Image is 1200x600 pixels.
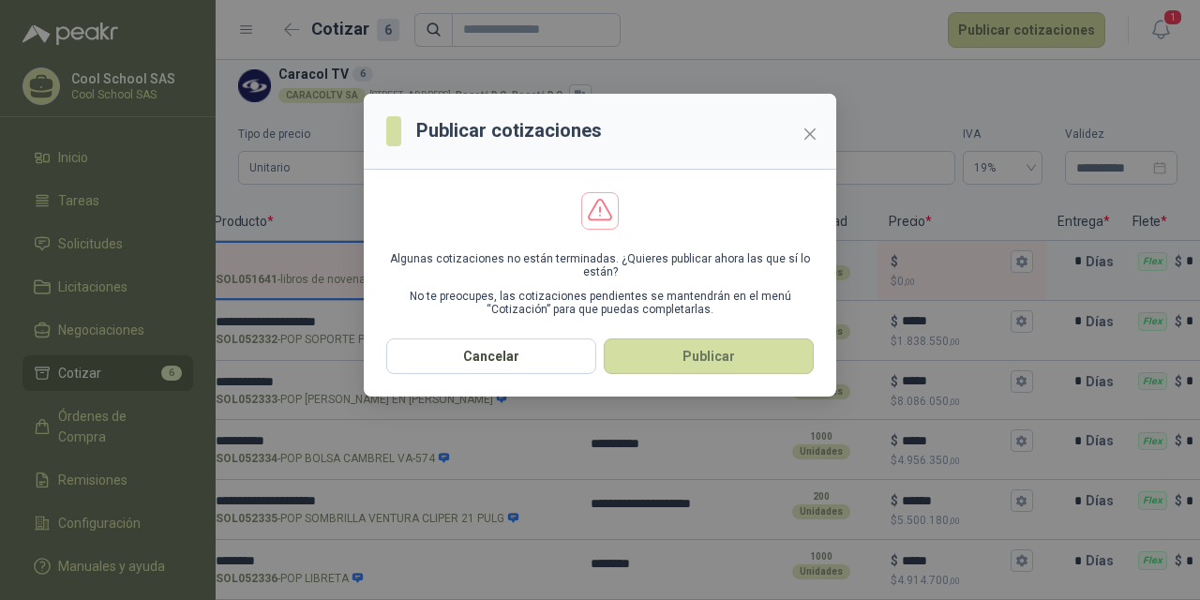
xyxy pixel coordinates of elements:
[802,127,817,142] span: close
[795,119,825,149] button: Close
[386,290,814,316] p: No te preocupes, las cotizaciones pendientes se mantendrán en el menú “Cotización” para que pueda...
[386,338,596,374] button: Cancelar
[416,116,602,145] h3: Publicar cotizaciones
[604,338,814,374] button: Publicar
[386,252,814,278] p: Algunas cotizaciones no están terminadas. ¿Quieres publicar ahora las que sí lo están?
